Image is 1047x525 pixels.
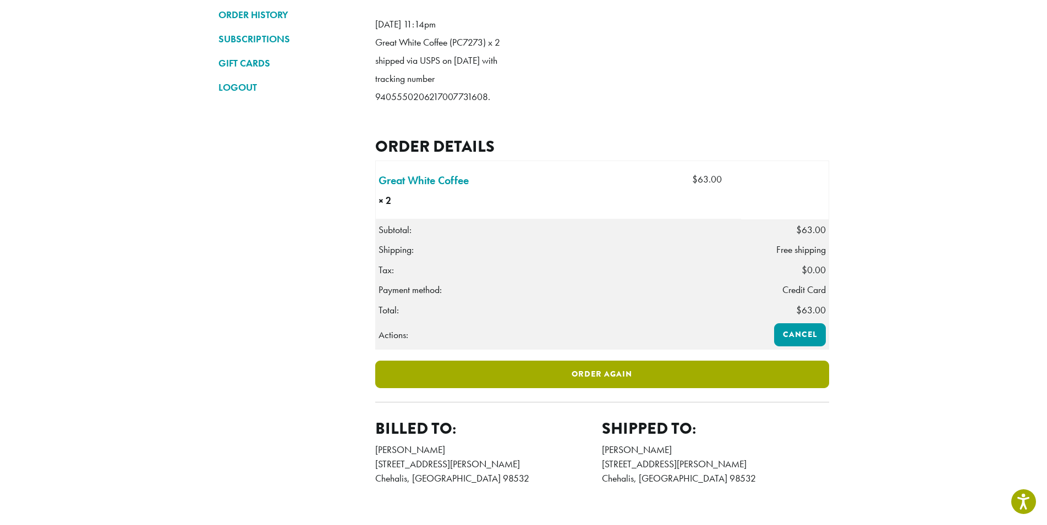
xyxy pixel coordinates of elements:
a: Great White Coffee [379,172,469,189]
h2: Shipped to: [602,419,829,438]
p: Great White Coffee (PC7273) x 2 shipped via USPS on [DATE] with tracking number 94055502062170077... [375,34,502,106]
h2: Billed to: [375,419,602,438]
a: SUBSCRIPTIONS [218,30,359,48]
a: Cancel order 327208 [774,323,826,346]
a: LOGOUT [218,78,359,97]
strong: × 2 [379,194,414,208]
span: $ [796,304,802,316]
address: [PERSON_NAME] [STREET_ADDRESS][PERSON_NAME] Chehalis, [GEOGRAPHIC_DATA] 98532 [602,443,829,486]
a: ORDER HISTORY [218,5,359,24]
span: 63.00 [796,304,826,316]
th: Total: [375,300,741,320]
span: $ [796,224,802,236]
h2: Order details [375,137,829,156]
bdi: 63.00 [692,173,722,185]
td: Free shipping [741,240,829,259]
span: $ [692,173,698,185]
th: Subtotal: [375,220,741,240]
p: [DATE] 11:14pm [375,15,502,34]
th: Tax: [375,260,741,280]
a: Order again [375,361,829,388]
span: 63.00 [796,224,826,236]
address: [PERSON_NAME] [STREET_ADDRESS][PERSON_NAME] Chehalis, [GEOGRAPHIC_DATA] 98532 [375,443,602,486]
th: Actions: [375,320,741,350]
span: $ [802,264,807,276]
th: Shipping: [375,240,741,259]
td: Credit Card [741,280,829,300]
a: GIFT CARDS [218,54,359,73]
span: 0.00 [802,264,826,276]
th: Payment method: [375,280,741,300]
